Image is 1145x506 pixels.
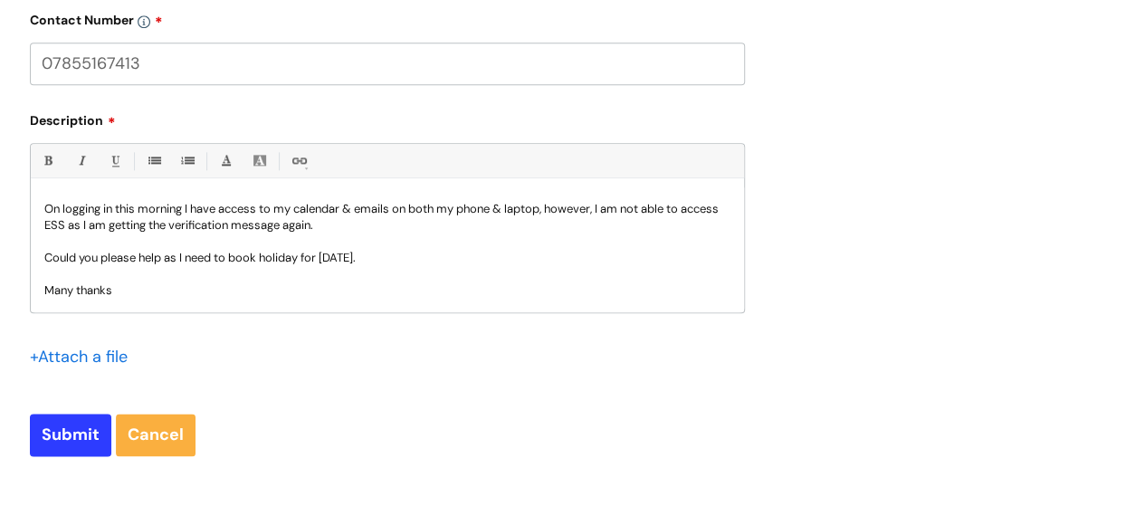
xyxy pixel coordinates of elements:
a: Underline(Ctrl-U) [103,149,126,172]
a: Link [287,149,310,172]
label: Contact Number [30,6,745,28]
a: Font Color [215,149,237,172]
a: 1. Ordered List (Ctrl-Shift-8) [176,149,198,172]
p: Many thanks [44,282,730,299]
img: info-icon.svg [138,15,150,28]
p: On logging in this morning I have access to my calendar & emails on both my phone & laptop, howev... [44,201,730,234]
a: • Unordered List (Ctrl-Shift-7) [142,149,165,172]
a: Italic (Ctrl-I) [70,149,92,172]
a: Cancel [116,414,196,455]
div: Attach a file [30,342,138,371]
a: Back Color [248,149,271,172]
a: Bold (Ctrl-B) [36,149,59,172]
input: Submit [30,414,111,455]
label: Description [30,107,745,129]
p: Could you please help as I need to book holiday for [DATE]. [44,250,730,266]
